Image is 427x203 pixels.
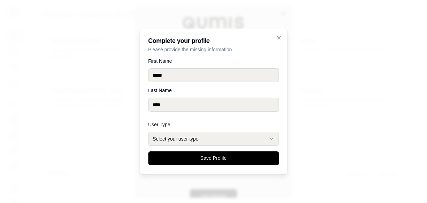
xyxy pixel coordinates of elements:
[148,59,279,63] label: First Name
[148,151,279,165] button: Save Profile
[148,122,279,127] label: User Type
[148,46,279,53] p: Please provide the missing information
[148,38,279,44] h2: Complete your profile
[148,88,279,93] label: Last Name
